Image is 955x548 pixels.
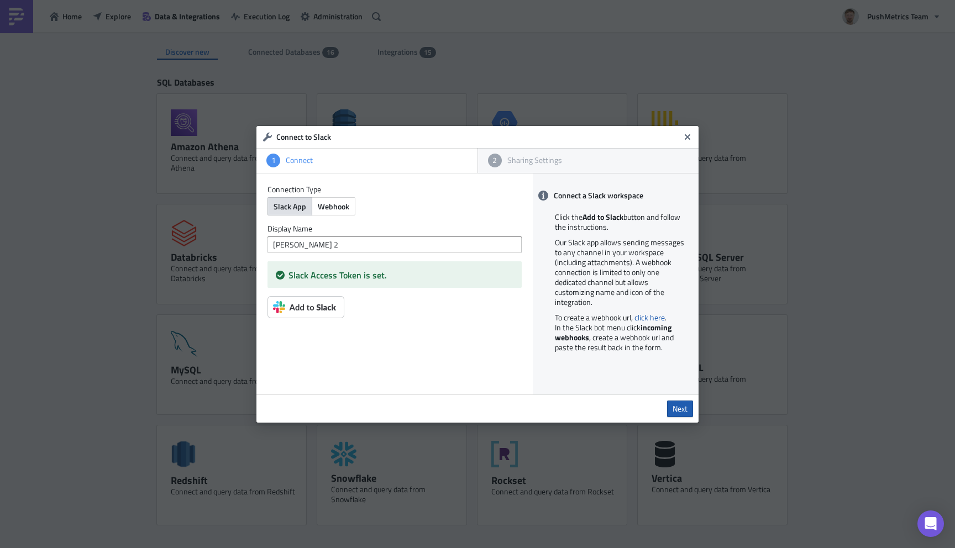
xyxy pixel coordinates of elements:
button: Webhook [312,197,355,215]
img: Add to Slack [267,296,344,318]
div: 1 [266,154,280,167]
h5: Slack Access Token is set. [288,271,513,280]
label: Connection Type [267,185,522,194]
input: Give it a name [267,236,522,253]
button: Slack App [267,197,312,215]
label: Display Name [267,224,522,234]
div: Open Intercom Messenger [917,510,944,537]
div: 2 [488,154,502,167]
div: Sharing Settings [502,155,689,165]
span: Webhook [318,201,349,212]
span: Next [673,404,688,414]
div: Connect a Slack workspace [533,185,699,207]
h6: Connect to Slack [276,132,680,142]
b: incoming webhooks [555,322,671,343]
p: Click the button and follow the instructions. [555,212,688,232]
b: Add to Slack [583,211,623,223]
button: Close [679,129,696,145]
p: To create a webhook url, . In the Slack bot menu click , create a webhook url and paste the resul... [555,313,688,352]
p: Our Slack app allows sending messages to any channel in your workspace (including attachments). A... [555,238,688,307]
a: Next [667,401,693,417]
span: Slack App [274,201,306,212]
div: Connect [280,155,468,165]
a: click here [634,312,665,323]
